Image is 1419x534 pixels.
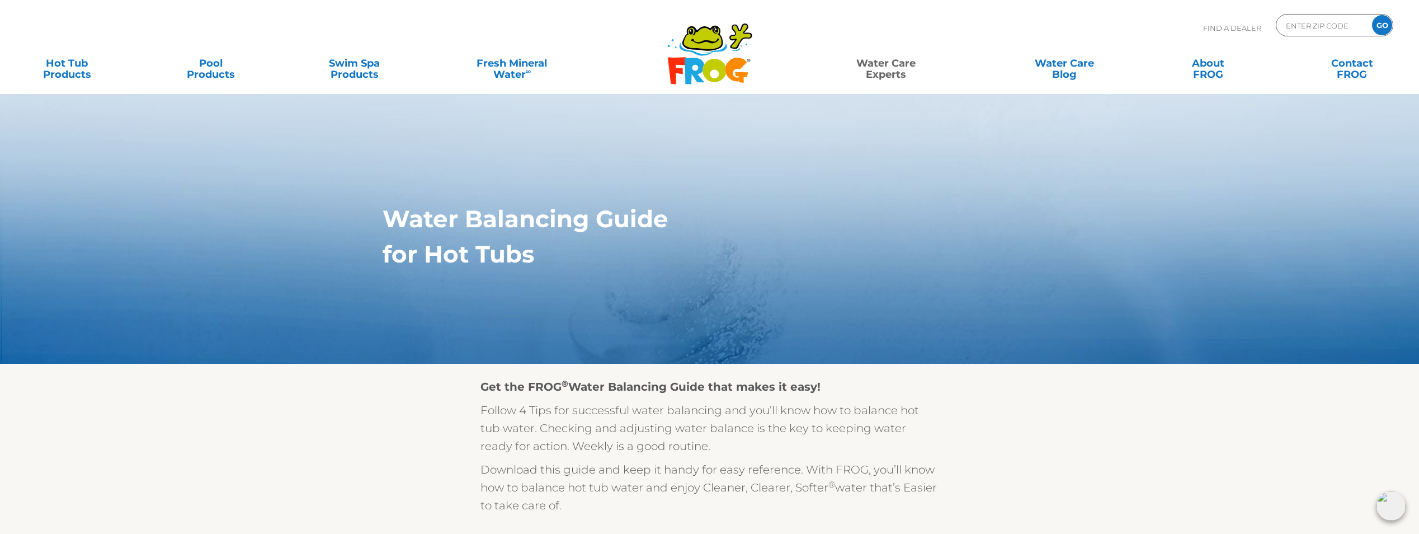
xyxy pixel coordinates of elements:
a: Water CareExperts [795,52,977,74]
a: Water CareBlog [1009,52,1121,74]
input: GO [1372,15,1392,35]
sup: ® [562,378,568,389]
input: Zip Code Form [1285,17,1360,34]
sup: ® [828,479,835,490]
a: Hot TubProducts [11,52,123,74]
p: Follow 4 Tips for successful water balancing and you’ll know how to balance hot tub water. Checki... [480,401,939,455]
a: Fresh MineralWater∞ [442,52,582,74]
h1: Water Balancing Guide [383,205,985,232]
a: AboutFROG [1152,52,1264,74]
sup: ∞ [526,67,531,76]
p: Find A Dealer [1203,14,1261,42]
a: Swim SpaProducts [299,52,411,74]
img: openIcon [1376,491,1406,521]
h1: for Hot Tubs [383,241,985,268]
p: Download this guide and keep it handy for easy reference. With FROG, you’ll know how to balance h... [480,461,939,514]
strong: Get the FROG Water Balancing Guide that makes it easy! [480,380,821,394]
a: PoolProducts [155,52,267,74]
a: ContactFROG [1296,52,1408,74]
